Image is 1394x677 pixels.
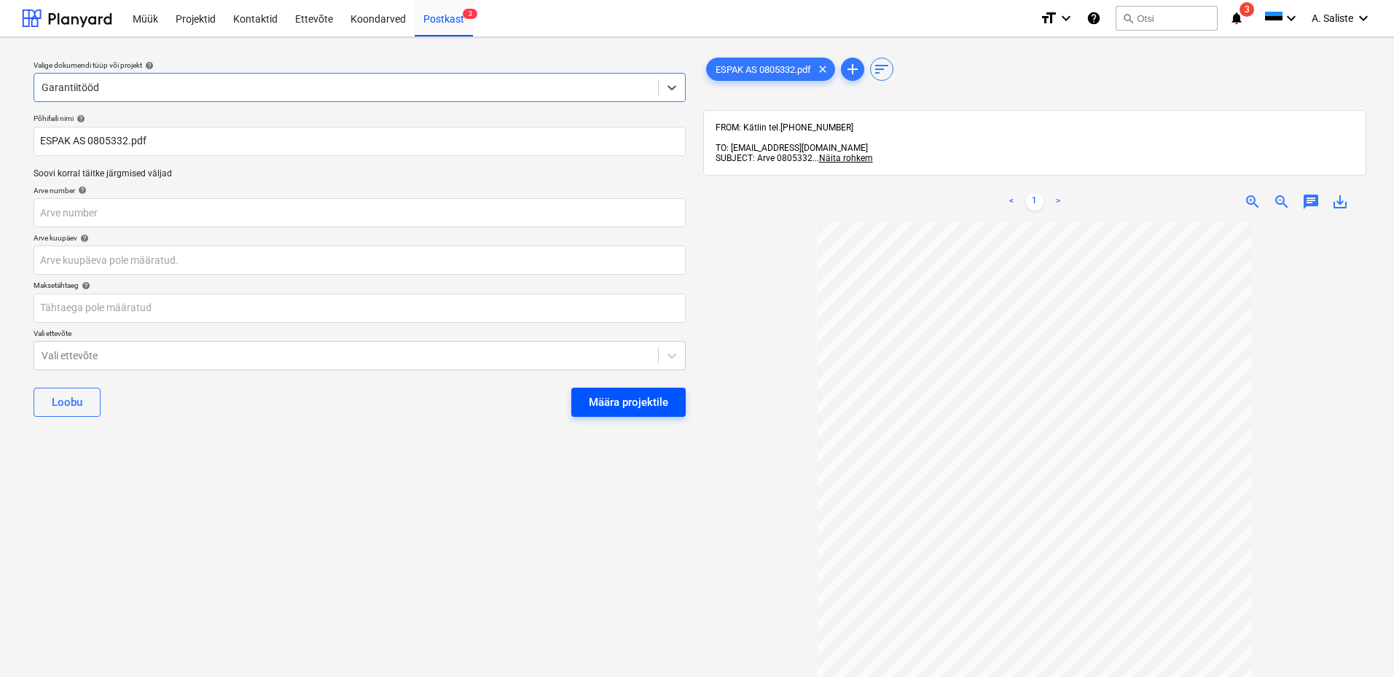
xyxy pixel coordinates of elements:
[34,198,686,227] input: Arve number
[1321,607,1394,677] iframe: Chat Widget
[34,114,686,123] div: Põhifaili nimi
[1040,9,1057,27] i: format_size
[819,153,873,163] span: Näita rohkem
[1026,193,1043,211] a: Page 1 is your current page
[34,281,686,290] div: Maksetähtaeg
[34,246,686,275] input: Arve kuupäeva pole määratud.
[1086,9,1101,27] i: Abikeskus
[844,60,861,78] span: add
[812,153,873,163] span: ...
[52,393,82,412] div: Loobu
[34,60,686,70] div: Valige dokumendi tüüp või projekt
[34,186,686,195] div: Arve number
[1331,193,1349,211] span: save_alt
[34,168,686,180] p: Soovi korral täitke järgmised väljad
[1312,12,1353,24] span: A. Saliste
[1273,193,1291,211] span: zoom_out
[77,234,89,243] span: help
[1302,193,1320,211] span: chat
[79,281,90,290] span: help
[716,143,868,153] span: TO: [EMAIL_ADDRESS][DOMAIN_NAME]
[707,64,820,75] span: ESPAK AS 0805332.pdf
[571,388,686,417] button: Määra projektile
[74,114,85,123] span: help
[1049,193,1067,211] a: Next page
[142,61,154,70] span: help
[1283,9,1300,27] i: keyboard_arrow_down
[1003,193,1020,211] a: Previous page
[1229,9,1244,27] i: notifications
[34,388,101,417] button: Loobu
[34,294,686,323] input: Tähtaega pole määratud
[716,153,812,163] span: SUBJECT: Arve 0805332
[706,58,835,81] div: ESPAK AS 0805332.pdf
[814,60,831,78] span: clear
[75,186,87,195] span: help
[34,127,686,156] input: Põhifaili nimi
[463,9,477,19] span: 3
[1244,193,1261,211] span: zoom_in
[589,393,668,412] div: Määra projektile
[1240,2,1254,17] span: 3
[873,60,890,78] span: sort
[34,233,686,243] div: Arve kuupäev
[1057,9,1075,27] i: keyboard_arrow_down
[1122,12,1134,24] span: search
[1116,6,1218,31] button: Otsi
[34,329,686,341] p: Vali ettevõte
[716,122,853,133] span: FROM: Kätlin tel.[PHONE_NUMBER]
[1355,9,1372,27] i: keyboard_arrow_down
